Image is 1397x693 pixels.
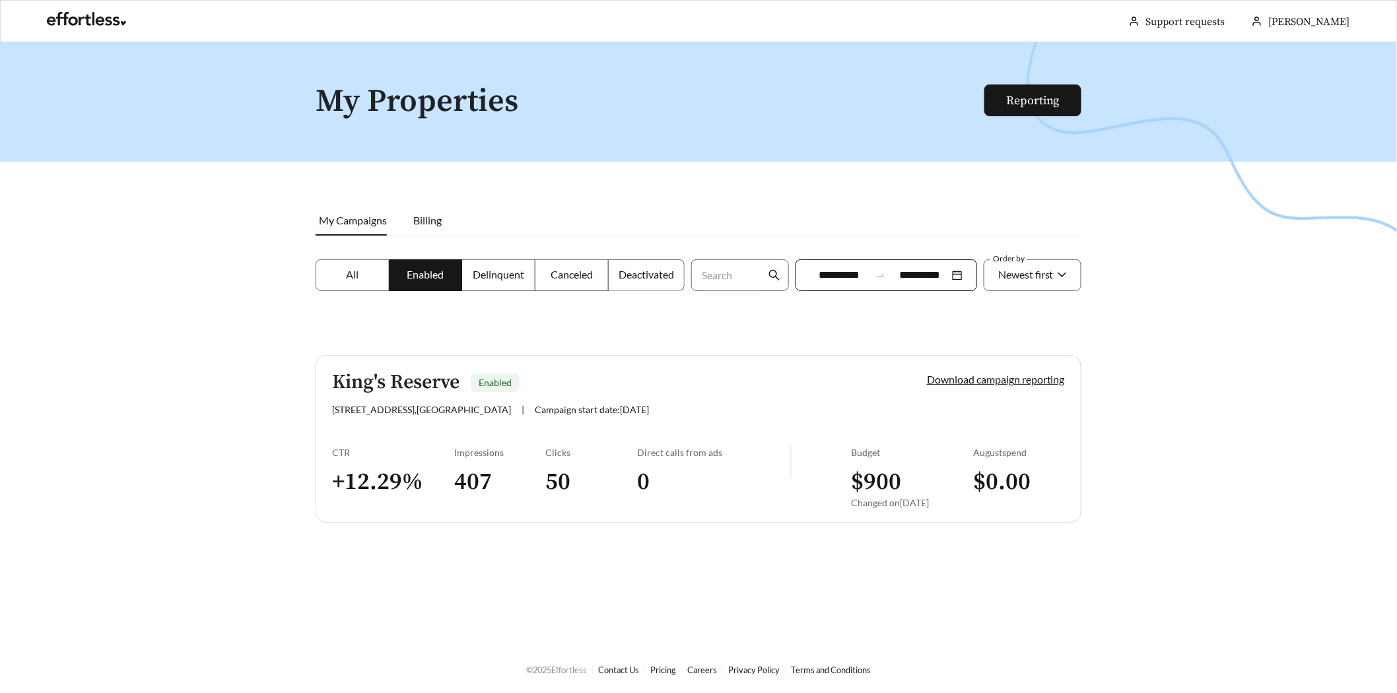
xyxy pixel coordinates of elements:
[984,84,1081,116] button: Reporting
[851,497,973,508] div: Changed on [DATE]
[316,355,1081,523] a: King's ReserveEnabled[STREET_ADDRESS],[GEOGRAPHIC_DATA]|Campaign start date:[DATE]Download campai...
[332,467,454,497] h3: + 12.29 %
[874,269,886,281] span: to
[473,268,524,280] span: Delinquent
[407,268,444,280] span: Enabled
[522,404,524,415] span: |
[927,373,1065,385] a: Download campaign reporting
[851,447,973,458] div: Budget
[479,377,512,388] span: Enabled
[973,467,1065,497] h3: $ 0.00
[638,467,790,497] h3: 0
[546,447,638,458] div: Clicks
[346,268,358,280] span: All
[1269,15,1350,28] span: [PERSON_NAME]
[851,467,973,497] h3: $ 900
[1006,93,1060,108] a: Reporting
[332,372,460,393] h5: King's Reserve
[973,447,1065,458] div: August spend
[332,447,454,458] div: CTR
[546,467,638,497] h3: 50
[1146,15,1225,28] a: Support requests
[874,269,886,281] span: swap-right
[413,214,442,226] span: Billing
[551,268,593,280] span: Canceled
[319,214,387,226] span: My Campaigns
[638,447,790,458] div: Direct calls from ads
[619,268,674,280] span: Deactivated
[316,84,986,119] h1: My Properties
[535,404,649,415] span: Campaign start date: [DATE]
[332,404,511,415] span: [STREET_ADDRESS] , [GEOGRAPHIC_DATA]
[768,269,780,281] span: search
[454,467,546,497] h3: 407
[454,447,546,458] div: Impressions
[998,268,1054,280] span: Newest first
[790,447,792,478] img: line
